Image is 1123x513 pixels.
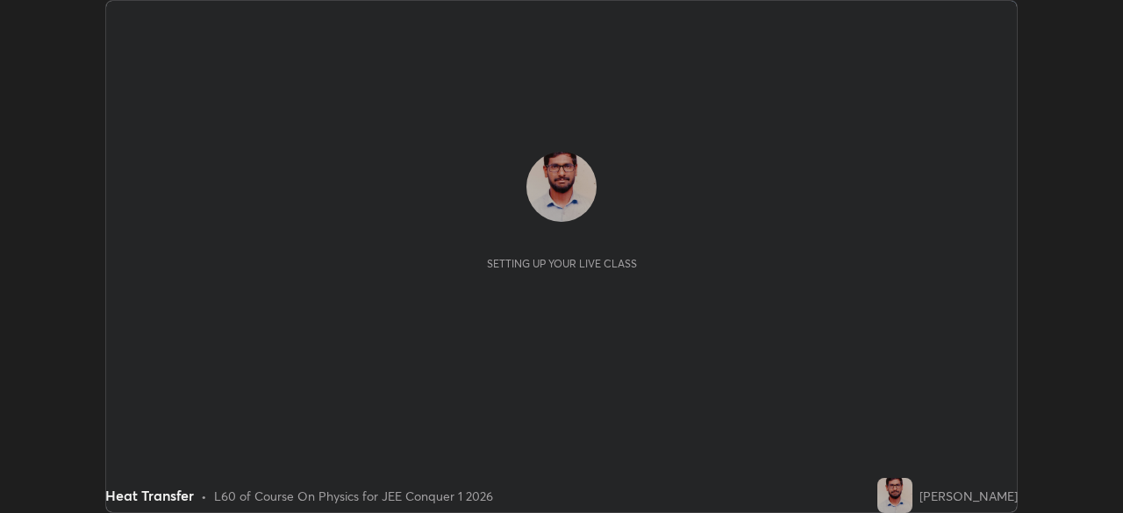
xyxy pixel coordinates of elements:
[201,487,207,505] div: •
[526,152,597,222] img: 999cd64d9fd9493084ef9f6136016bc7.jpg
[487,257,637,270] div: Setting up your live class
[877,478,912,513] img: 999cd64d9fd9493084ef9f6136016bc7.jpg
[214,487,493,505] div: L60 of Course On Physics for JEE Conquer 1 2026
[919,487,1018,505] div: [PERSON_NAME]
[105,485,194,506] div: Heat Transfer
